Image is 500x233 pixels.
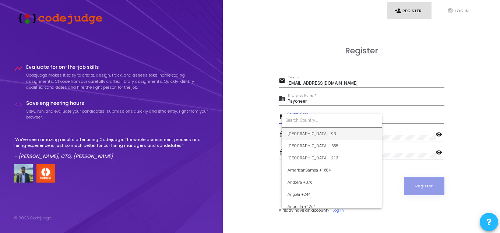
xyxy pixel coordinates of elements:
[288,152,376,164] span: [GEOGRAPHIC_DATA] +213
[288,188,376,201] span: Angola +244
[288,164,376,176] span: AmericanSamoa +1684
[288,201,376,213] span: Anguilla +1264
[288,176,376,188] span: Andorra +376
[288,140,376,152] span: [GEOGRAPHIC_DATA] +355
[288,128,376,140] span: [GEOGRAPHIC_DATA] +93
[285,117,378,124] input: Search Country...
